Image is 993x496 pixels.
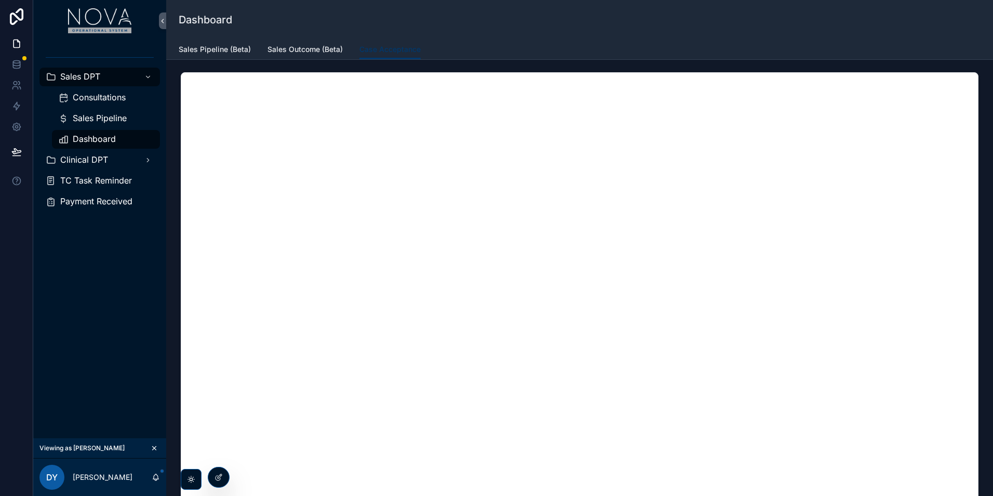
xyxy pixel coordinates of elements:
span: Viewing as [PERSON_NAME] [39,444,125,452]
div: scrollable content [33,42,166,225]
a: TC Task Reminder [39,172,160,190]
span: Payment Received [60,196,132,207]
span: Sales Outcome (Beta) [267,44,343,55]
a: Case Acceptance [359,40,421,60]
a: Sales Pipeline (Beta) [179,40,251,61]
a: Sales Pipeline [52,109,160,128]
img: App logo [68,8,132,33]
span: Dashboard [73,134,116,145]
a: Payment Received [39,192,160,211]
span: Sales Pipeline [73,113,127,124]
a: Consultations [52,88,160,107]
span: TC Task Reminder [60,175,132,186]
a: Dashboard [52,130,160,149]
span: Clinical DPT [60,154,108,165]
span: Sales DPT [60,71,100,82]
span: Consultations [73,92,126,103]
h1: Dashboard [179,12,232,27]
span: Case Acceptance [359,44,421,55]
span: Sales Pipeline (Beta) [179,44,251,55]
a: Sales Outcome (Beta) [267,40,343,61]
a: Sales DPT [39,68,160,86]
span: DY [46,471,58,484]
a: Clinical DPT [39,151,160,169]
p: [PERSON_NAME] [73,472,132,482]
